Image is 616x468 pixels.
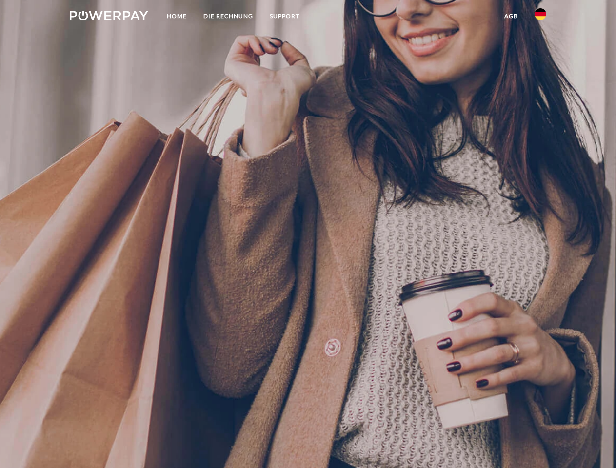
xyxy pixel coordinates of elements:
[195,7,261,25] a: DIE RECHNUNG
[535,8,546,20] img: de
[261,7,308,25] a: SUPPORT
[496,7,526,25] a: agb
[70,11,148,20] img: logo-powerpay-white.svg
[159,7,195,25] a: Home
